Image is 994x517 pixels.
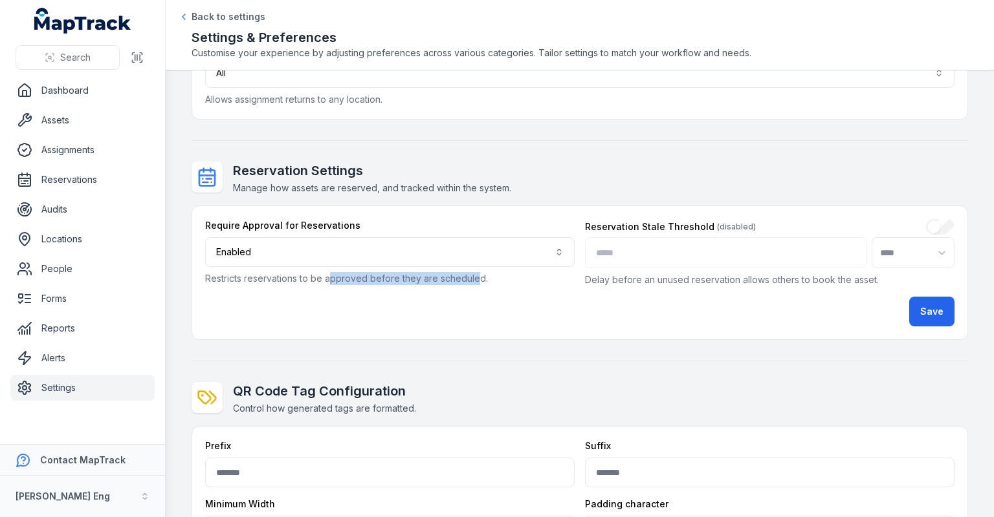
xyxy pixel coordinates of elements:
h2: Settings & Preferences [192,28,968,47]
span: (disabled) [717,222,756,232]
strong: Contact MapTrack [40,454,126,465]
a: Assets [10,107,155,133]
a: Reservations [10,167,155,193]
label: Reservation Stale Threshold [585,220,756,233]
a: Reports [10,315,155,341]
p: Allows assignment returns to any location. [205,93,955,106]
a: People [10,256,155,282]
a: Forms [10,286,155,311]
a: MapTrack [34,8,131,34]
label: Minimum Width [205,498,275,511]
span: Control how generated tags are formatted. [233,403,416,414]
a: Settings [10,375,155,401]
h2: QR Code Tag Configuration [233,382,416,400]
button: Save [909,297,955,326]
span: Back to settings [192,10,265,23]
label: Require Approval for Reservations [205,219,360,232]
span: Manage how assets are reserved, and tracked within the system. [233,182,511,193]
a: Locations [10,226,155,252]
a: Assignments [10,137,155,163]
strong: [PERSON_NAME] Eng [16,491,110,501]
h2: Reservation Settings [233,162,511,180]
label: Prefix [205,439,231,452]
a: Dashboard [10,78,155,103]
a: Alerts [10,345,155,371]
input: :re:-form-item-label [926,219,955,235]
button: Search [16,45,120,70]
a: Back to settings [179,10,265,23]
label: Suffix [585,439,611,452]
p: Delay before an unused reservation allows others to book the asset. [585,273,955,286]
button: All [205,58,955,88]
button: Enabled [205,237,575,267]
span: Customise your experience by adjusting preferences across various categories. Tailor settings to ... [192,47,968,59]
a: Audits [10,196,155,222]
p: Restricts reservations to be approved before they are scheduled. [205,272,575,285]
span: Search [60,51,91,64]
label: Padding character [585,498,668,511]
